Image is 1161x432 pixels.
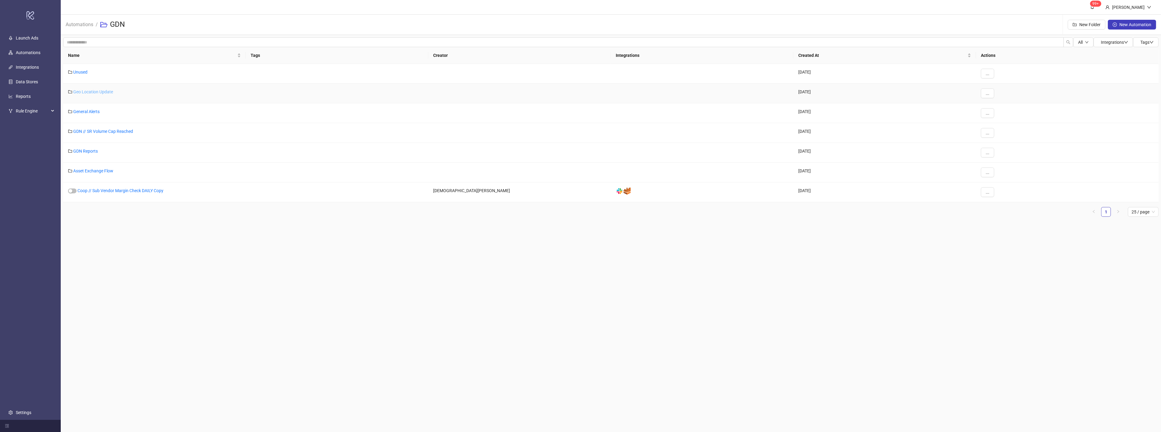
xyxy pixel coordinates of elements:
[1133,37,1159,47] button: Tagsdown
[16,36,38,40] a: Launch Ads
[1128,207,1159,217] div: Page Size
[986,130,989,135] span: ...
[1116,210,1120,213] span: right
[5,424,9,428] span: menu-fold
[73,149,98,154] a: GDN Reports
[1147,5,1151,9] span: down
[1105,5,1110,9] span: user
[1066,40,1070,44] span: search
[1101,40,1128,45] span: Integrations
[1068,20,1105,29] button: New Folder
[68,149,72,153] span: folder
[9,109,13,113] span: fork
[1119,22,1151,27] span: New Automation
[77,188,163,193] a: Coop // Sub Vendor Margin Check DAILY Copy
[1140,40,1154,45] span: Tags
[68,169,72,173] span: folder
[793,163,976,182] div: [DATE]
[976,47,1159,64] th: Actions
[68,129,72,133] span: folder
[986,170,989,175] span: ...
[100,21,108,28] span: folder-open
[68,109,72,114] span: folder
[1149,40,1154,44] span: down
[1079,22,1101,27] span: New Folder
[1078,40,1083,45] span: All
[1085,40,1089,44] span: down
[1113,207,1123,217] li: Next Page
[981,108,994,118] button: ...
[16,65,39,70] a: Integrations
[110,20,125,29] h3: GDN
[73,70,87,74] a: Unused
[1110,4,1147,11] div: [PERSON_NAME]
[68,52,236,59] span: Name
[1090,1,1101,7] sup: 671
[981,148,994,157] button: ...
[1073,37,1094,47] button: Alldown
[986,150,989,155] span: ...
[793,64,976,84] div: [DATE]
[793,143,976,163] div: [DATE]
[73,89,113,94] a: Geo Location Update
[793,103,976,123] div: [DATE]
[1108,20,1156,29] button: New Automation
[798,52,966,59] span: Created At
[986,91,989,96] span: ...
[981,69,994,78] button: ...
[16,105,49,117] span: Rule Engine
[73,109,100,114] a: General Alerts
[1113,207,1123,217] button: right
[1089,207,1099,217] button: left
[64,21,94,27] a: Automations
[16,410,31,415] a: Settings
[246,47,428,64] th: Tags
[428,47,611,64] th: Creator
[68,70,72,74] span: folder
[73,168,113,173] a: Asset Exchange Flow
[793,123,976,143] div: [DATE]
[1101,207,1111,217] li: 1
[428,182,611,202] div: [DEMOGRAPHIC_DATA][PERSON_NAME]
[986,71,989,76] span: ...
[16,79,38,84] a: Data Stores
[1090,5,1094,9] span: bell
[96,15,98,34] li: /
[986,190,989,195] span: ...
[1094,37,1133,47] button: Integrationsdown
[611,47,793,64] th: Integrations
[981,187,994,197] button: ...
[73,129,133,134] a: GDN // SR Volume Cap Reached
[63,47,246,64] th: Name
[981,88,994,98] button: ...
[793,47,976,64] th: Created At
[981,168,994,177] button: ...
[16,50,40,55] a: Automations
[1073,22,1077,27] span: folder-add
[986,111,989,116] span: ...
[68,90,72,94] span: folder
[793,182,976,202] div: [DATE]
[981,128,994,138] button: ...
[1092,210,1096,213] span: left
[1101,207,1111,216] a: 1
[1132,207,1155,216] span: 25 / page
[1089,207,1099,217] li: Previous Page
[793,84,976,103] div: [DATE]
[1124,40,1128,44] span: down
[1113,22,1117,27] span: plus-circle
[16,94,31,99] a: Reports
